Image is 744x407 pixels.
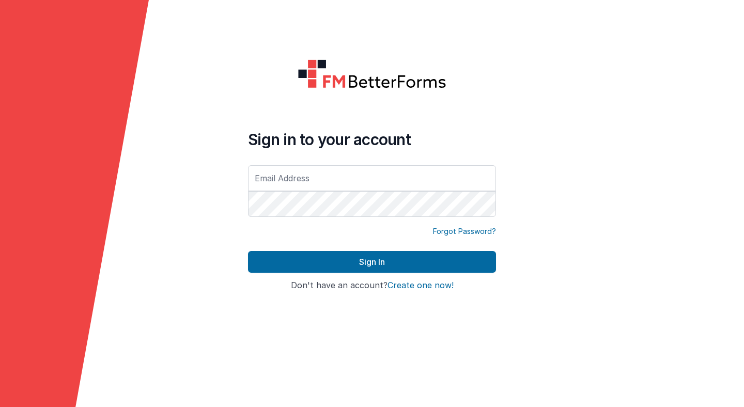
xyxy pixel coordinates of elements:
h4: Sign in to your account [248,130,496,149]
a: Forgot Password? [433,226,496,237]
button: Sign In [248,251,496,273]
h4: Don't have an account? [248,281,496,290]
input: Email Address [248,165,496,191]
button: Create one now! [388,281,454,290]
